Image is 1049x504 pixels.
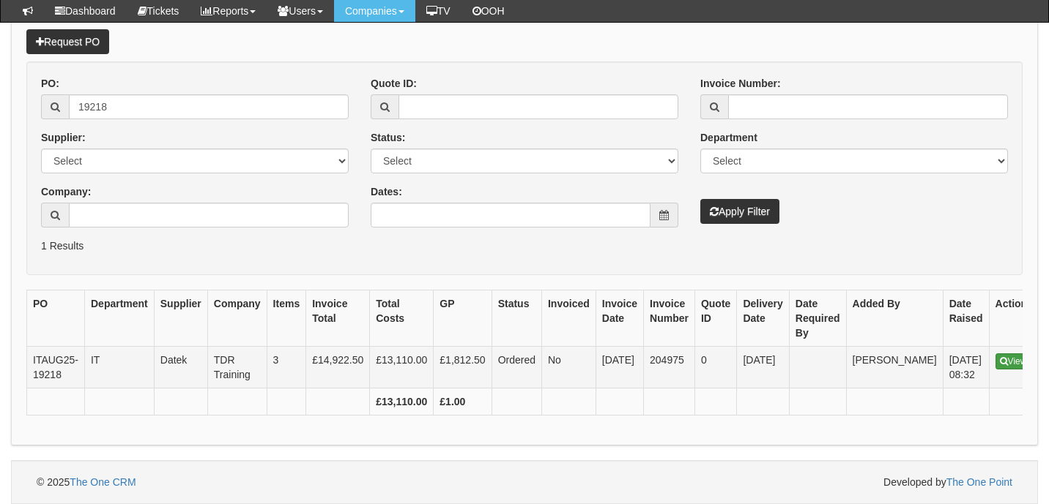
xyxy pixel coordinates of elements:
td: [PERSON_NAME] [846,347,943,388]
label: Supplier: [41,130,86,145]
td: £13,110.00 [370,347,434,388]
th: Action [989,290,1037,347]
span: Developed by [883,475,1012,489]
a: View [996,353,1031,369]
td: TDR Training [207,347,267,388]
span: © 2025 [37,476,136,488]
th: Supplier [154,290,207,347]
td: [DATE] [596,347,643,388]
a: Request PO [26,29,109,54]
td: 204975 [644,347,695,388]
th: Date Raised [943,290,989,347]
th: Quote ID [694,290,736,347]
th: Invoice Total [306,290,370,347]
td: IT [84,347,154,388]
th: PO [27,290,85,347]
th: Invoice Date [596,290,643,347]
label: Dates: [371,184,402,199]
td: 3 [267,347,306,388]
th: Department [84,290,154,347]
th: Company [207,290,267,347]
th: GP [434,290,492,347]
th: Invoice Number [644,290,695,347]
th: Invoiced [541,290,596,347]
td: [DATE] 08:32 [943,347,989,388]
th: Added By [846,290,943,347]
td: Ordered [492,347,541,388]
label: Quote ID: [371,76,417,91]
label: PO: [41,76,59,91]
p: 1 Results [41,238,1008,253]
th: Date Required By [789,290,846,347]
a: The One CRM [70,476,136,488]
button: Apply Filter [700,199,779,224]
th: £13,110.00 [370,388,434,415]
label: Company: [41,184,91,199]
td: £1,812.50 [434,347,492,388]
a: The One Point [946,476,1012,488]
td: 0 [694,347,736,388]
td: [DATE] [737,347,789,388]
th: Total Costs [370,290,434,347]
label: Department [700,130,757,145]
label: Status: [371,130,405,145]
th: Status [492,290,541,347]
th: Items [267,290,306,347]
th: Delivery Date [737,290,789,347]
td: No [541,347,596,388]
td: £14,922.50 [306,347,370,388]
td: ITAUG25-19218 [27,347,85,388]
th: £1.00 [434,388,492,415]
td: Datek [154,347,207,388]
label: Invoice Number: [700,76,781,91]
